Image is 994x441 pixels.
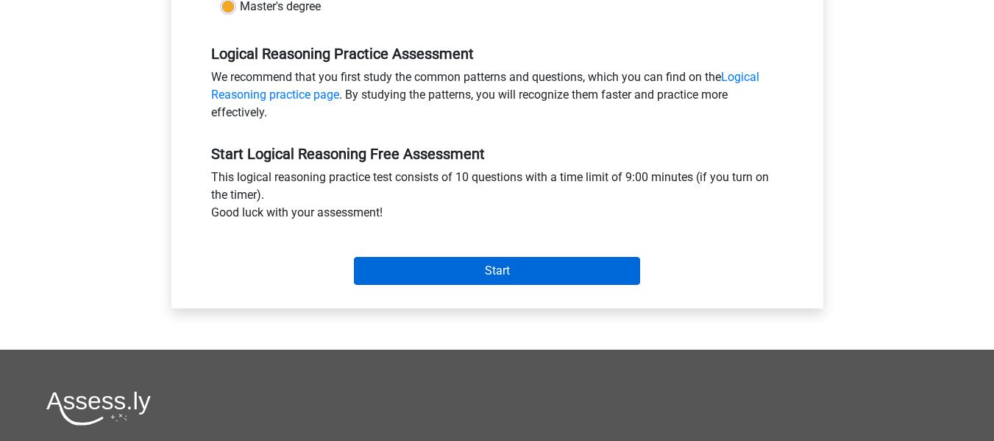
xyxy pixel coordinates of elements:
[354,257,640,285] input: Start
[211,145,784,163] h5: Start Logical Reasoning Free Assessment
[46,391,151,426] img: Assessly logo
[200,169,795,227] div: This logical reasoning practice test consists of 10 questions with a time limit of 9:00 minutes (...
[200,68,795,127] div: We recommend that you first study the common patterns and questions, which you can find on the . ...
[211,45,784,63] h5: Logical Reasoning Practice Assessment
